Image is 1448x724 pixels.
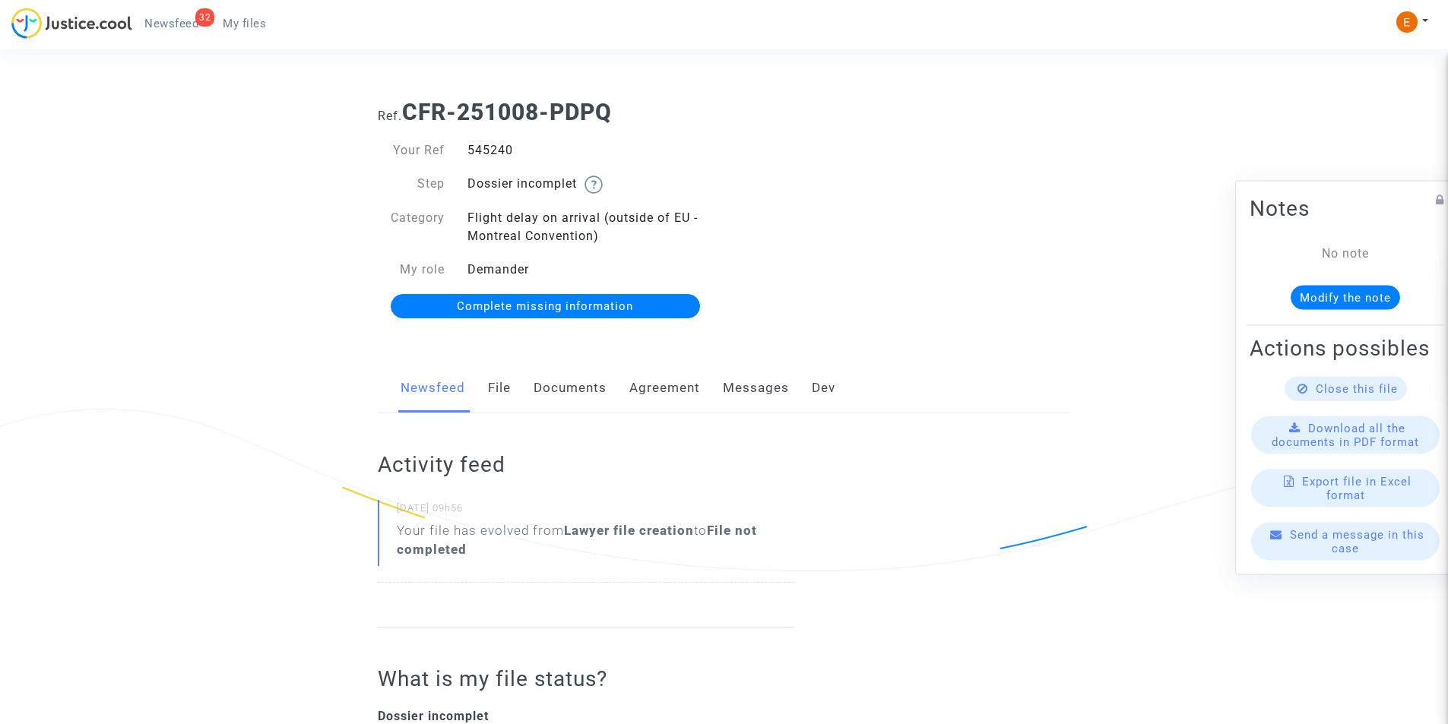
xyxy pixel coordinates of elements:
[1316,381,1398,395] span: Close this file
[366,141,456,160] div: Your Ref
[456,141,724,160] div: 545240
[366,175,456,194] div: Step
[195,8,214,27] div: 32
[534,363,607,413] a: Documents
[402,99,612,125] b: CFR-251008-PDPQ
[564,523,694,538] b: Lawyer file creation
[456,175,724,194] div: Dossier incomplet
[456,209,724,245] div: Flight delay on arrival (outside of EU - Montreal Convention)
[132,12,211,35] a: 32Newsfeed
[378,666,794,692] h2: What is my file status?
[456,261,724,279] div: Demander
[366,209,456,245] div: Category
[488,363,511,413] a: File
[397,501,794,521] small: [DATE] 09h56
[1250,334,1441,361] h2: Actions possibles
[723,363,789,413] a: Messages
[397,523,757,557] b: File not completed
[1302,474,1412,501] span: Export file in Excel format
[378,451,794,478] h2: Activity feed
[457,299,633,313] span: Complete missing information
[1250,194,1441,221] h2: Notes
[1291,285,1400,309] button: Modify the note
[1396,11,1418,33] img: ACg8ocIeiFvHKe4dA5oeRFd_CiCnuxWUEc1A2wYhRJE3TTWt=s96-c
[223,17,266,30] span: My files
[1272,421,1419,448] span: Download all the documents in PDF format
[144,17,198,30] span: Newsfeed
[397,521,794,559] div: Your file has evolved from to
[585,175,603,194] img: help.svg
[11,8,132,39] img: jc-logo.svg
[401,363,465,413] a: Newsfeed
[366,261,456,279] div: My role
[629,363,700,413] a: Agreement
[1290,527,1424,555] span: Send a message in this case
[378,109,402,123] span: Ref.
[812,363,835,413] a: Dev
[1272,244,1418,262] div: No note
[211,12,278,35] a: My files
